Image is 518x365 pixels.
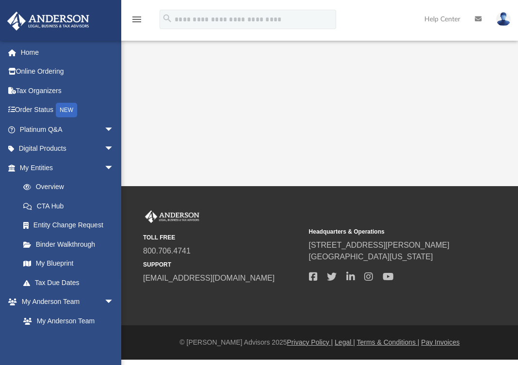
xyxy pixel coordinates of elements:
[421,338,459,346] a: Pay Invoices
[143,210,201,223] img: Anderson Advisors Platinum Portal
[14,311,119,331] a: My Anderson Team
[7,120,129,139] a: Platinum Q&Aarrow_drop_down
[131,18,143,25] a: menu
[7,100,129,120] a: Order StatusNEW
[4,12,92,31] img: Anderson Advisors Platinum Portal
[131,14,143,25] i: menu
[335,338,355,346] a: Legal |
[121,337,518,348] div: © [PERSON_NAME] Advisors 2025
[143,260,302,269] small: SUPPORT
[14,196,129,216] a: CTA Hub
[357,338,420,346] a: Terms & Conditions |
[104,139,124,159] span: arrow_drop_down
[14,216,129,235] a: Entity Change Request
[7,139,129,159] a: Digital Productsarrow_drop_down
[14,273,129,292] a: Tax Due Dates
[7,292,124,312] a: My Anderson Teamarrow_drop_down
[496,12,511,26] img: User Pic
[104,120,124,140] span: arrow_drop_down
[7,43,129,62] a: Home
[143,233,302,242] small: TOLL FREE
[7,81,129,100] a: Tax Organizers
[309,241,450,249] a: [STREET_ADDRESS][PERSON_NAME]
[7,62,129,81] a: Online Ordering
[56,103,77,117] div: NEW
[309,253,433,261] a: [GEOGRAPHIC_DATA][US_STATE]
[309,227,468,236] small: Headquarters & Operations
[104,292,124,312] span: arrow_drop_down
[104,158,124,178] span: arrow_drop_down
[143,274,275,282] a: [EMAIL_ADDRESS][DOMAIN_NAME]
[143,247,191,255] a: 800.706.4741
[7,158,129,177] a: My Entitiesarrow_drop_down
[14,177,129,197] a: Overview
[287,338,333,346] a: Privacy Policy |
[14,254,124,273] a: My Blueprint
[162,13,173,24] i: search
[14,331,124,362] a: [PERSON_NAME] System
[14,235,129,254] a: Binder Walkthrough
